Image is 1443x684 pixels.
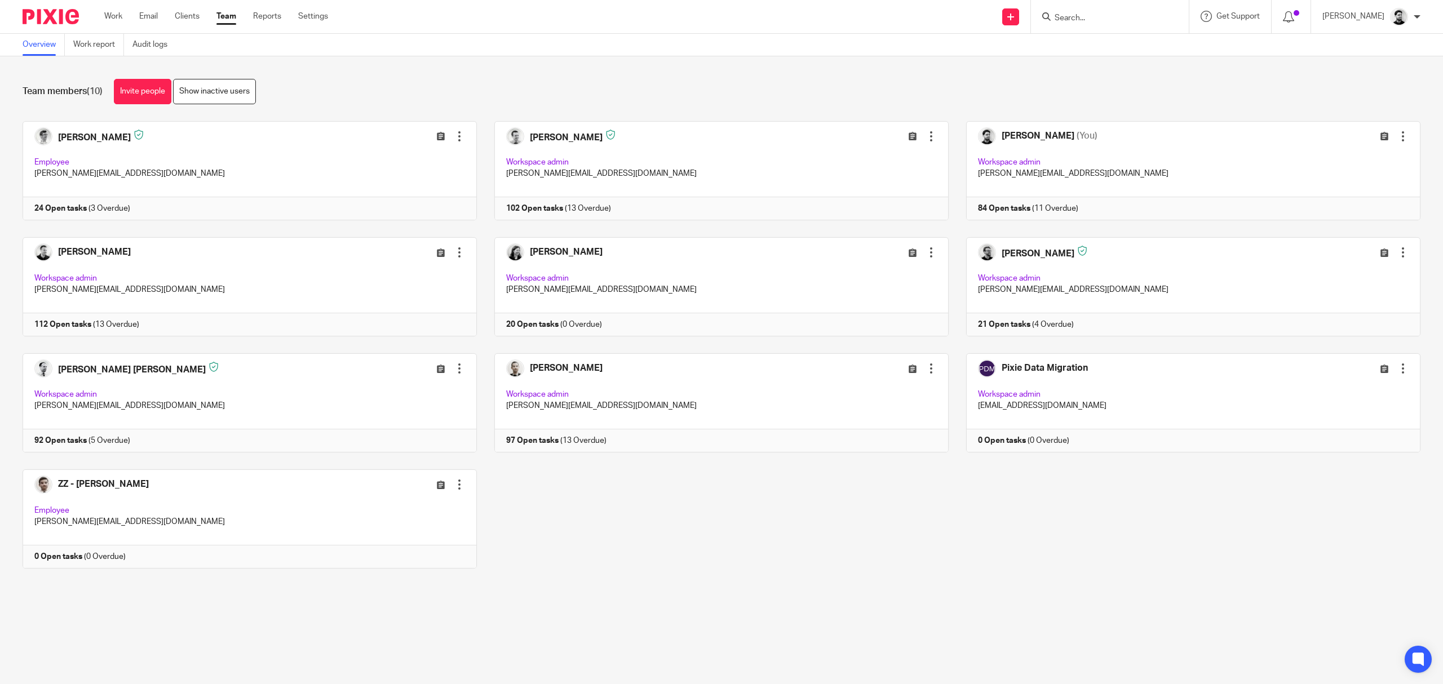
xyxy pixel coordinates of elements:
input: Search [1054,14,1155,24]
a: Clients [175,11,200,22]
img: Pixie [23,9,79,24]
a: Overview [23,34,65,56]
img: Cam_2025.jpg [1390,8,1408,26]
a: Audit logs [132,34,176,56]
a: Email [139,11,158,22]
a: Work report [73,34,124,56]
span: Get Support [1216,12,1260,20]
a: Reports [253,11,281,22]
span: (10) [87,87,103,96]
p: [PERSON_NAME] [1322,11,1384,22]
a: Show inactive users [173,79,256,104]
a: Invite people [114,79,171,104]
a: Settings [298,11,328,22]
a: Team [216,11,236,22]
h1: Team members [23,86,103,97]
a: Work [104,11,122,22]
